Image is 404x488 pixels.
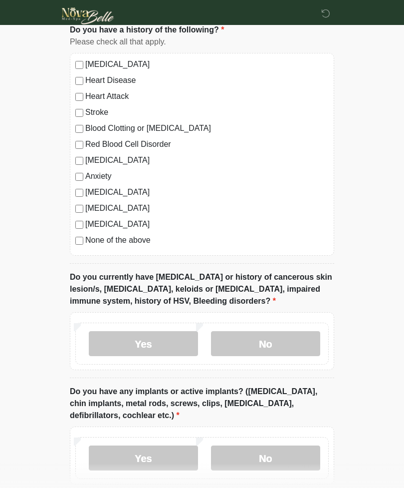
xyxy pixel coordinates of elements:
[85,74,329,86] label: Heart Disease
[75,141,83,149] input: Red Blood Cell Disorder
[70,386,334,422] label: Do you have any implants or active implants? ([MEDICAL_DATA], chin implants, metal rods, screws, ...
[75,237,83,245] input: None of the above
[211,446,320,471] label: No
[75,205,83,213] input: [MEDICAL_DATA]
[85,170,329,182] label: Anxiety
[75,189,83,197] input: [MEDICAL_DATA]
[70,271,334,307] label: Do you currently have [MEDICAL_DATA] or history of cancerous skin lesion/s, [MEDICAL_DATA], keloi...
[85,186,329,198] label: [MEDICAL_DATA]
[75,61,83,69] input: [MEDICAL_DATA]
[75,93,83,101] input: Heart Attack
[85,234,329,246] label: None of the above
[85,58,329,70] label: [MEDICAL_DATA]
[89,331,198,356] label: Yes
[85,154,329,166] label: [MEDICAL_DATA]
[85,106,329,118] label: Stroke
[85,122,329,134] label: Blood Clotting or [MEDICAL_DATA]
[60,7,116,24] img: Novabelle medspa Logo
[85,90,329,102] label: Heart Attack
[75,109,83,117] input: Stroke
[85,202,329,214] label: [MEDICAL_DATA]
[75,221,83,229] input: [MEDICAL_DATA]
[211,331,320,356] label: No
[75,173,83,181] input: Anxiety
[85,138,329,150] label: Red Blood Cell Disorder
[75,157,83,165] input: [MEDICAL_DATA]
[89,446,198,471] label: Yes
[85,218,329,230] label: [MEDICAL_DATA]
[75,77,83,85] input: Heart Disease
[70,36,334,48] div: Please check all that apply.
[75,125,83,133] input: Blood Clotting or [MEDICAL_DATA]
